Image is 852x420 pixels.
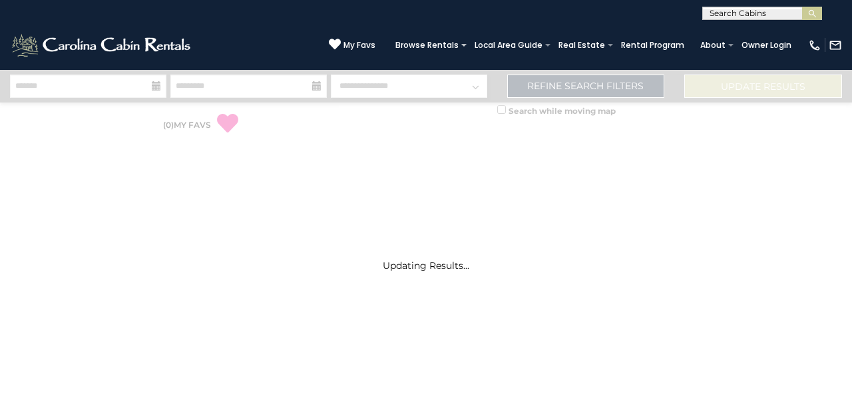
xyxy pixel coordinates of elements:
img: White-1-2.png [10,32,194,59]
a: My Favs [329,38,375,52]
a: Rental Program [614,36,691,55]
a: Owner Login [735,36,798,55]
a: Local Area Guide [468,36,549,55]
a: Browse Rentals [389,36,465,55]
img: phone-regular-white.png [808,39,821,52]
a: About [694,36,732,55]
a: Real Estate [552,36,612,55]
span: My Favs [343,39,375,51]
img: mail-regular-white.png [829,39,842,52]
